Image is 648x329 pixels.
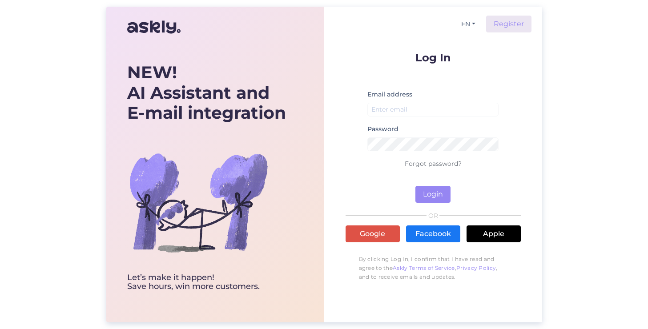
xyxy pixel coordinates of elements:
button: Login [415,186,451,203]
a: Askly Terms of Service [393,265,455,271]
a: Google [346,225,400,242]
a: Forgot password? [405,160,462,168]
p: Log In [346,52,521,63]
a: Apple [467,225,521,242]
a: Register [486,16,531,32]
label: Email address [367,90,412,99]
div: AI Assistant and E-mail integration [127,62,286,123]
label: Password [367,124,398,134]
p: By clicking Log In, I confirm that I have read and agree to the , , and to receive emails and upd... [346,250,521,286]
img: bg-askly [127,131,270,273]
b: NEW! [127,62,177,83]
a: Facebook [406,225,460,242]
input: Enter email [367,103,499,116]
img: Askly [127,16,181,38]
a: Privacy Policy [456,265,496,271]
button: EN [458,18,479,31]
div: Let’s make it happen! Save hours, win more customers. [127,273,286,291]
span: OR [427,213,439,219]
